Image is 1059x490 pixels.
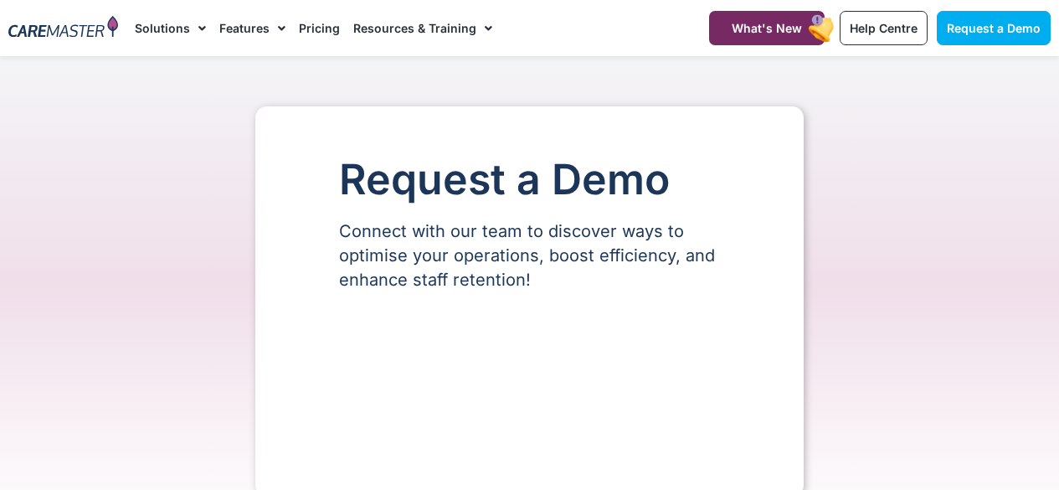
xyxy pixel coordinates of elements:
a: Help Centre [840,11,928,45]
h1: Request a Demo [339,157,720,203]
span: Help Centre [850,21,918,35]
p: Connect with our team to discover ways to optimise your operations, boost efficiency, and enhance... [339,219,720,292]
iframe: Form 0 [339,321,720,446]
span: Request a Demo [947,21,1041,35]
img: CareMaster Logo [8,16,118,40]
a: Request a Demo [937,11,1051,45]
span: What's New [732,21,802,35]
a: What's New [709,11,825,45]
